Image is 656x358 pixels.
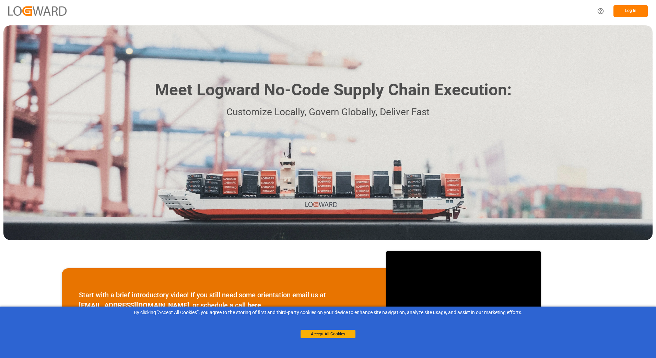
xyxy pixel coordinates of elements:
p: Start with a brief introductory video! If you still need some orientation email us at , or schedu... [79,290,369,310]
button: Help Center [593,3,608,19]
h1: Meet Logward No-Code Supply Chain Execution: [155,78,512,102]
button: Log In [613,5,648,17]
div: By clicking "Accept All Cookies”, you agree to the storing of first and third-party cookies on yo... [5,309,651,316]
button: Accept All Cookies [301,330,355,338]
img: Logward_new_orange.png [8,6,67,15]
p: Customize Locally, Govern Globally, Deliver Fast [144,105,512,120]
a: [EMAIL_ADDRESS][DOMAIN_NAME] [79,301,189,309]
a: here [247,301,261,309]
